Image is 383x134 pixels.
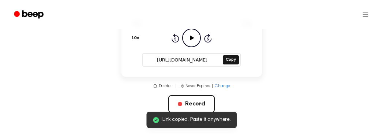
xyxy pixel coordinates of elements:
span: Change [215,83,230,89]
button: Delete [153,83,170,89]
span: | [211,83,213,89]
button: Copy [223,55,239,64]
button: Open menu [357,6,374,23]
span: | [175,83,177,89]
span: Link copied. Paste it anywhere. [162,116,231,124]
button: 1.0x [132,32,139,44]
button: Record [168,95,215,113]
a: Beep [9,8,50,22]
button: Never Expires|Change [181,83,230,89]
